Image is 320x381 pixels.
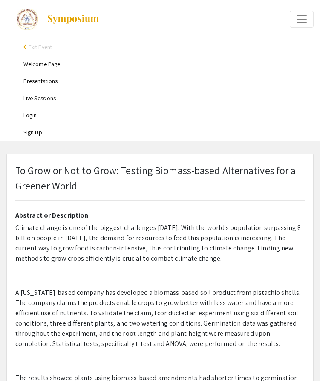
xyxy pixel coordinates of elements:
a: The 2024 Colorado Science & Engineering Fair [6,9,100,30]
a: Welcome Page [23,60,60,68]
img: Symposium by ForagerOne [46,14,100,24]
p: Climate change is one of the biggest challenges [DATE]. With the world's population surpassing 8 ... [15,223,305,264]
a: Presentations [23,77,58,85]
iframe: Chat [6,343,36,375]
a: Live Sessions [23,94,56,102]
p: A [US_STATE]-based company has developed a biomass-based soil product from pistachio shells. The ... [15,288,305,349]
span: Exit Event [29,43,52,51]
img: The 2024 Colorado Science & Engineering Fair [17,9,38,30]
div: arrow_back_ios [23,44,29,49]
a: Sign Up [23,128,42,136]
h2: Abstract or Description [15,211,305,219]
p: To Grow or Not to Grow: Testing Biomass-based Alternatives for a Greener World [15,163,305,193]
button: Expand or Collapse Menu [290,11,314,28]
a: Login [23,111,37,119]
